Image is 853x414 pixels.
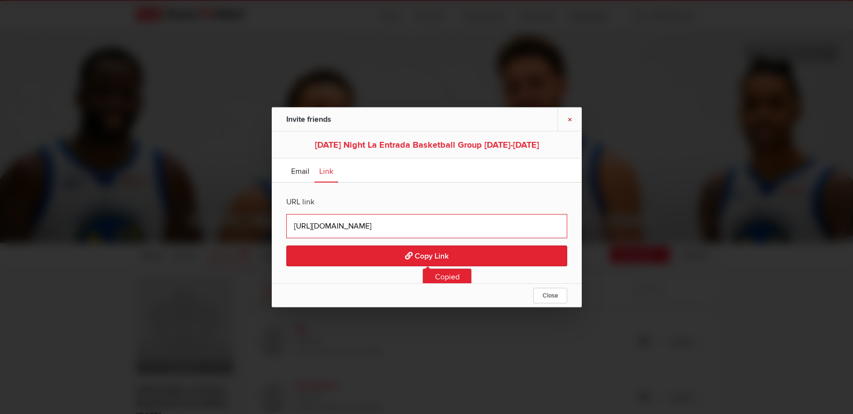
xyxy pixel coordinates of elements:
[286,189,567,214] div: URL link
[558,107,582,131] a: ×
[405,251,449,261] span: Copy Link
[286,107,393,131] div: Invite friends
[286,138,567,150] div: [DATE] Night La Entrada Basketball Group [DATE]-[DATE]
[543,291,558,299] span: Close
[319,166,333,176] span: Link
[314,158,338,182] a: Link
[291,166,310,176] span: Email
[425,271,469,282] div: Copied
[286,158,314,182] a: Email
[286,245,567,266] button: Copy Link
